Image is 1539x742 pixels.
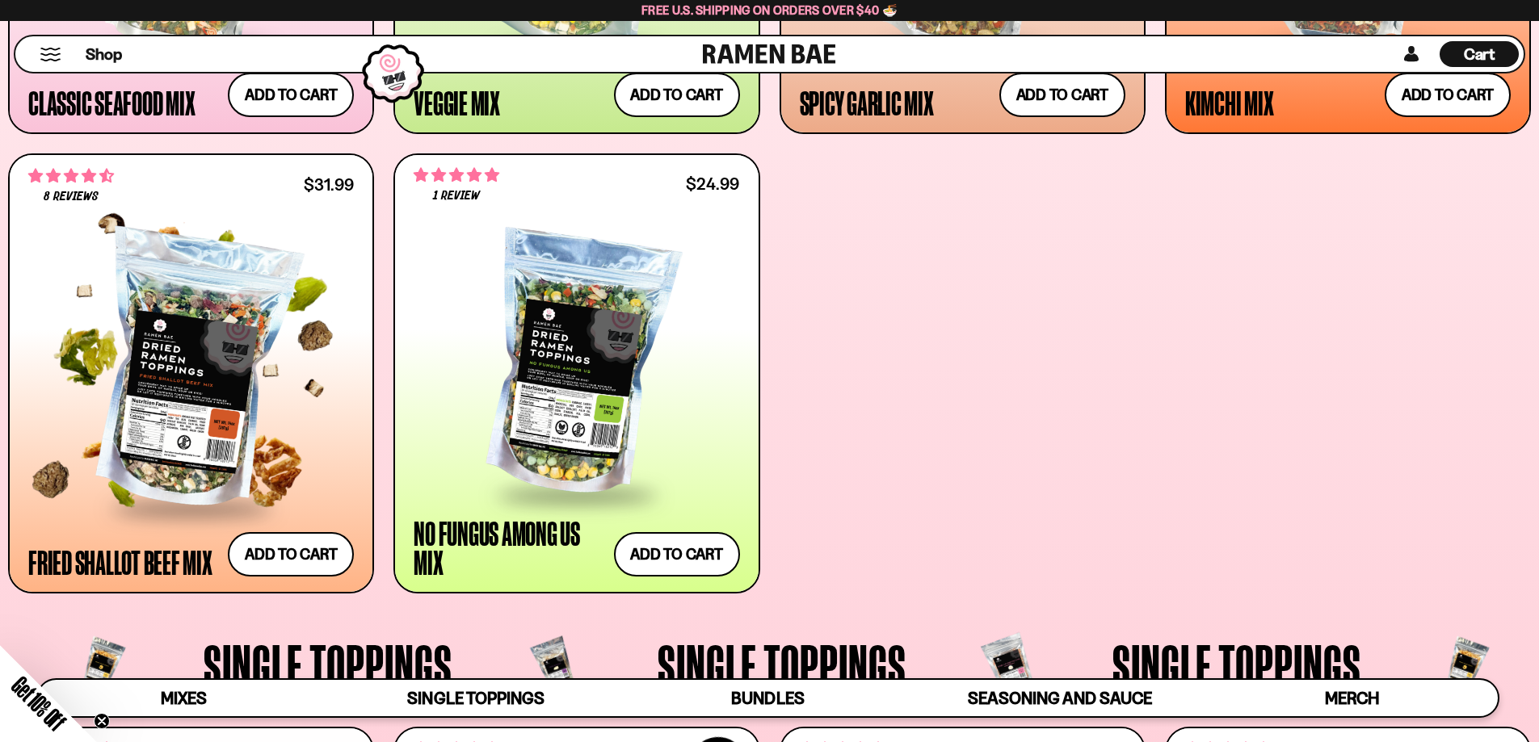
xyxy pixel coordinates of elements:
div: Veggie Mix [414,88,500,117]
span: Shop [86,44,122,65]
button: Add to cart [614,73,740,117]
span: Single Toppings [407,688,544,708]
span: 4.62 stars [28,166,114,187]
button: Add to cart [1385,73,1511,117]
a: Cart [1440,36,1519,72]
span: Single Toppings [658,635,906,695]
a: 4.62 stars 8 reviews $31.99 Fried Shallot Beef Mix Add to cart [8,153,374,594]
span: Free U.S. Shipping on Orders over $40 🍜 [641,2,898,18]
a: Bundles [622,680,914,716]
div: Fried Shallot Beef Mix [28,547,212,576]
span: 1 review [433,190,480,203]
span: Get 10% Off [7,672,70,735]
button: Add to cart [614,532,740,576]
div: No Fungus Among Us Mix [414,518,605,576]
button: Mobile Menu Trigger [40,48,61,61]
span: Single Toppings [1112,635,1361,695]
span: Seasoning and Sauce [968,688,1151,708]
a: Single Toppings [330,680,621,716]
a: 5.00 stars 1 review $24.99 No Fungus Among Us Mix Add to cart [393,153,759,594]
span: Mixes [161,688,207,708]
button: Close teaser [94,713,110,729]
button: Add to cart [228,73,354,117]
span: Single Toppings [204,635,452,695]
a: Merch [1206,680,1498,716]
div: $31.99 [304,177,354,192]
button: Add to cart [228,532,354,576]
div: Kimchi Mix [1185,88,1274,117]
span: Merch [1325,688,1379,708]
span: 5.00 stars [414,165,499,186]
span: 8 reviews [44,191,99,203]
a: Mixes [38,680,330,716]
div: Spicy Garlic Mix [800,88,934,117]
a: Seasoning and Sauce [914,680,1205,716]
span: Cart [1464,44,1495,64]
button: Add to cart [999,73,1125,117]
div: Classic Seafood Mix [28,88,195,117]
div: $24.99 [686,176,739,191]
a: Shop [86,41,122,67]
span: Bundles [731,688,804,708]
